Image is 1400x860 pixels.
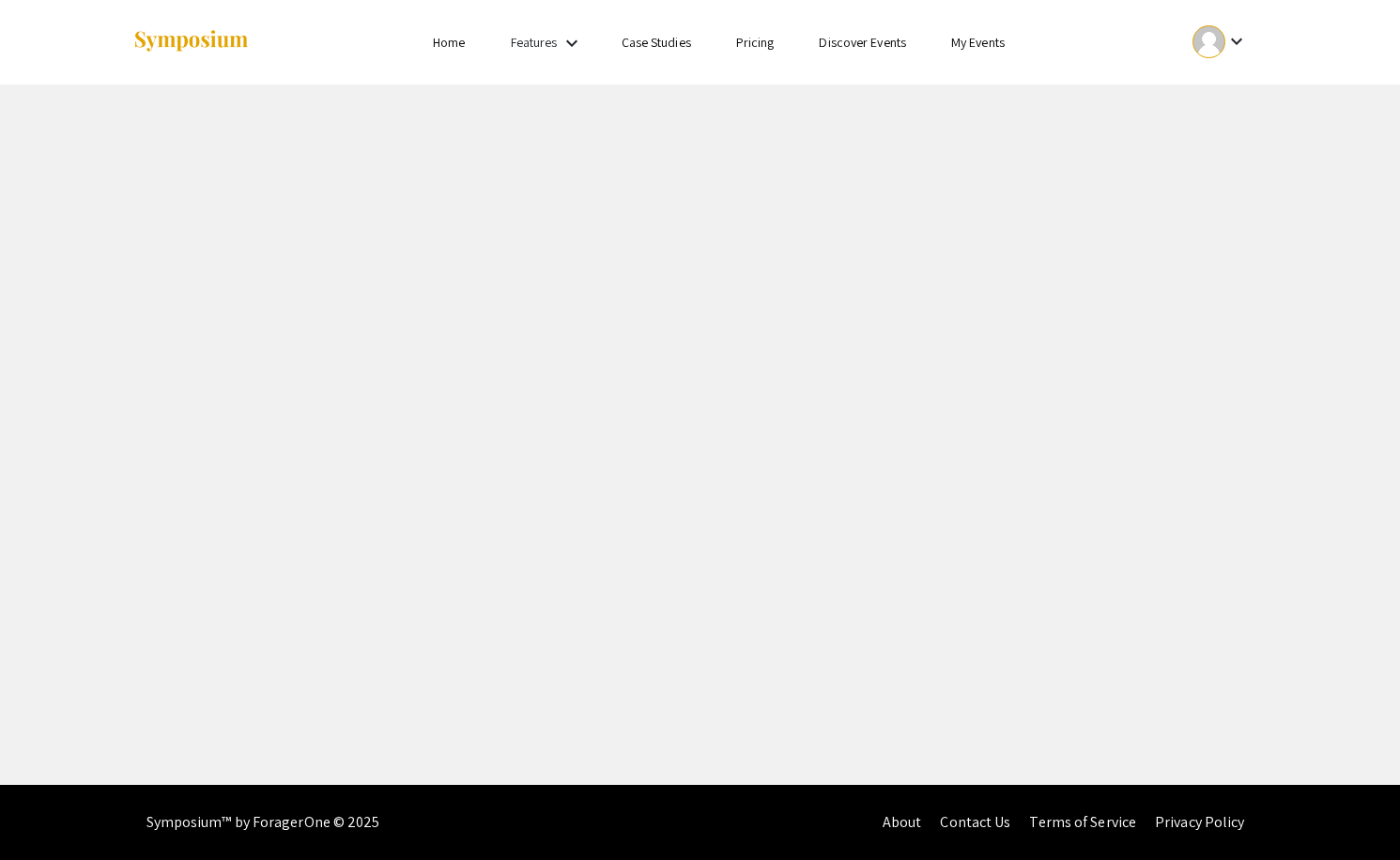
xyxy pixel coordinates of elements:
[1320,776,1386,846] iframe: Chat
[883,812,922,832] a: About
[433,34,465,51] a: Home
[1155,812,1244,832] a: Privacy Policy
[819,34,906,51] a: Discover Events
[736,34,775,51] a: Pricing
[622,34,691,51] a: Case Studies
[561,32,583,54] mat-icon: Expand Features list
[132,29,250,54] img: Symposium by ForagerOne
[951,34,1005,51] a: My Events
[940,812,1010,832] a: Contact Us
[1173,21,1268,63] button: Expand account dropdown
[1225,30,1248,53] mat-icon: Expand account dropdown
[146,785,380,860] div: Symposium™ by ForagerOne © 2025
[1029,812,1136,832] a: Terms of Service
[511,34,558,51] a: Features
